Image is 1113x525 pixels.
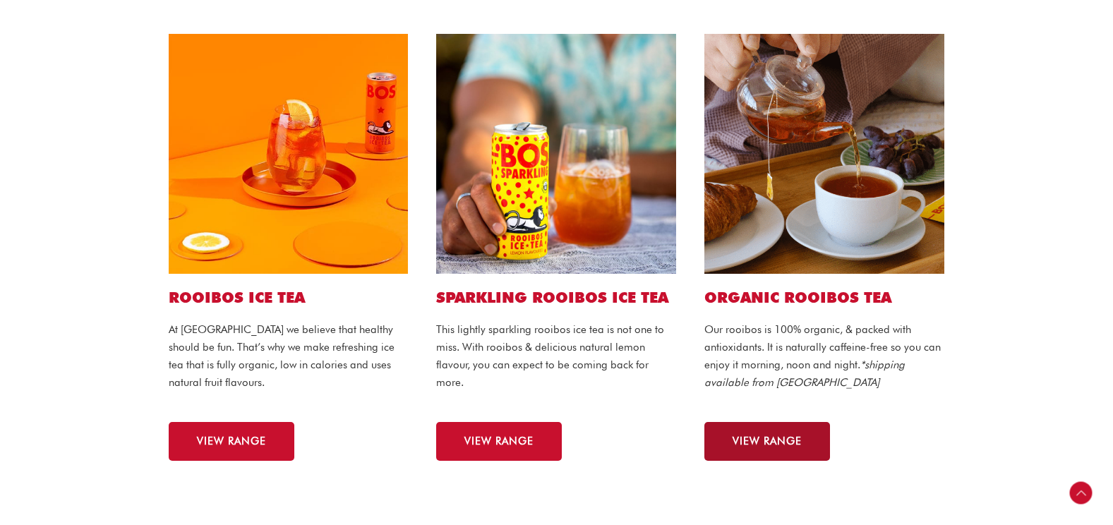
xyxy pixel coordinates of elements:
a: VIEW RANGE [169,422,294,461]
img: sparkling lemon [436,34,676,274]
span: VIEW RANGE [197,436,266,447]
span: VIEW RANGE [733,436,802,447]
span: VIEW RANGE [464,436,534,447]
a: VIEW RANGE [704,422,830,461]
p: At [GEOGRAPHIC_DATA] we believe that healthy should be fun. That’s why we make refreshing ice tea... [169,321,409,391]
a: VIEW RANGE [436,422,562,461]
h2: ROOIBOS ICE TEA [169,288,409,307]
em: *shipping available from [GEOGRAPHIC_DATA] [704,358,905,389]
img: peach [169,34,409,274]
h2: ORGANIC ROOIBOS TEA [704,288,944,307]
p: This lightly sparkling rooibos ice tea is not one to miss. With rooibos & delicious natural lemon... [436,321,676,391]
p: Our rooibos is 100% organic, & packed with antioxidants. It is naturally caffeine-free so you can... [704,321,944,391]
h2: SPARKLING ROOIBOS ICE TEA [436,288,676,307]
